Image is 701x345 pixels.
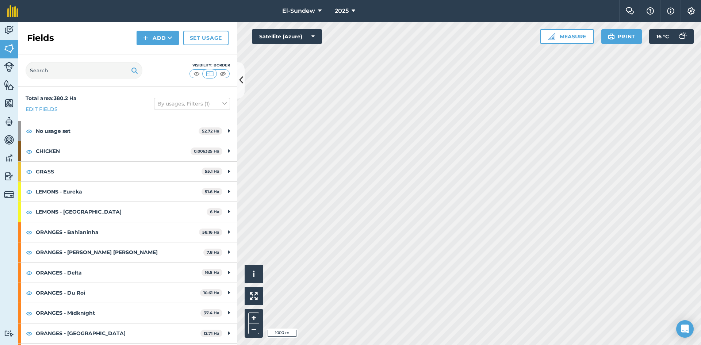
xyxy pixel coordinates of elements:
img: svg+xml;base64,PHN2ZyB4bWxucz0iaHR0cDovL3d3dy53My5vcmcvMjAwMC9zdmciIHdpZHRoPSIxOCIgaGVpZ2h0PSIyNC... [26,268,32,277]
img: svg+xml;base64,PHN2ZyB4bWxucz0iaHR0cDovL3d3dy53My5vcmcvMjAwMC9zdmciIHdpZHRoPSIxOCIgaGVpZ2h0PSIyNC... [26,208,32,216]
strong: LEMONS - Eureka [36,182,202,202]
strong: 6 Ha [210,209,219,214]
a: Set usage [183,31,229,45]
img: Four arrows, one pointing top left, one top right, one bottom right and the last bottom left [250,292,258,300]
img: svg+xml;base64,PD94bWwgdmVyc2lvbj0iMS4wIiBlbmNvZGluZz0idXRmLTgiPz4KPCEtLSBHZW5lcmF0b3I6IEFkb2JlIE... [4,116,14,127]
img: svg+xml;base64,PHN2ZyB4bWxucz0iaHR0cDovL3d3dy53My5vcmcvMjAwMC9zdmciIHdpZHRoPSI1MCIgaGVpZ2h0PSI0MC... [218,70,227,77]
div: CHICKEN0.006325 Ha [18,141,237,161]
button: – [248,323,259,334]
img: svg+xml;base64,PHN2ZyB4bWxucz0iaHR0cDovL3d3dy53My5vcmcvMjAwMC9zdmciIHdpZHRoPSIxOCIgaGVpZ2h0PSIyNC... [26,309,32,318]
div: LEMONS - Eureka51.6 Ha [18,182,237,202]
img: Two speech bubbles overlapping with the left bubble in the forefront [625,7,634,15]
img: svg+xml;base64,PD94bWwgdmVyc2lvbj0iMS4wIiBlbmNvZGluZz0idXRmLTgiPz4KPCEtLSBHZW5lcmF0b3I6IEFkb2JlIE... [4,25,14,36]
div: Open Intercom Messenger [676,320,694,338]
h2: Fields [27,32,54,44]
img: fieldmargin Logo [7,5,18,17]
strong: ORANGES - Du Roi [36,283,200,303]
strong: 55.1 Ha [205,169,219,174]
div: ORANGES - Midknight37.4 Ha [18,303,237,323]
img: svg+xml;base64,PHN2ZyB4bWxucz0iaHR0cDovL3d3dy53My5vcmcvMjAwMC9zdmciIHdpZHRoPSIxOCIgaGVpZ2h0PSIyNC... [26,248,32,257]
img: svg+xml;base64,PHN2ZyB4bWxucz0iaHR0cDovL3d3dy53My5vcmcvMjAwMC9zdmciIHdpZHRoPSIxNyIgaGVpZ2h0PSIxNy... [667,7,674,15]
strong: ORANGES - Delta [36,263,202,283]
img: svg+xml;base64,PD94bWwgdmVyc2lvbj0iMS4wIiBlbmNvZGluZz0idXRmLTgiPz4KPCEtLSBHZW5lcmF0b3I6IEFkb2JlIE... [4,171,14,182]
div: Visibility: Border [189,62,230,68]
img: svg+xml;base64,PD94bWwgdmVyc2lvbj0iMS4wIiBlbmNvZGluZz0idXRmLTgiPz4KPCEtLSBHZW5lcmF0b3I6IEFkb2JlIE... [4,189,14,200]
div: ORANGES - [GEOGRAPHIC_DATA]12.71 Ha [18,323,237,343]
strong: 16.5 Ha [205,270,219,275]
strong: 0.006325 Ha [194,149,219,154]
strong: ORANGES - [GEOGRAPHIC_DATA] [36,323,200,343]
div: ORANGES - [PERSON_NAME] [PERSON_NAME]7.8 Ha [18,242,237,262]
img: svg+xml;base64,PHN2ZyB4bWxucz0iaHR0cDovL3d3dy53My5vcmcvMjAwMC9zdmciIHdpZHRoPSI1MCIgaGVpZ2h0PSI0MC... [205,70,214,77]
div: ORANGES - Delta16.5 Ha [18,263,237,283]
strong: 12.71 Ha [204,331,219,336]
span: 2025 [335,7,349,15]
img: svg+xml;base64,PHN2ZyB4bWxucz0iaHR0cDovL3d3dy53My5vcmcvMjAwMC9zdmciIHdpZHRoPSI1NiIgaGVpZ2h0PSI2MC... [4,98,14,109]
img: svg+xml;base64,PHN2ZyB4bWxucz0iaHR0cDovL3d3dy53My5vcmcvMjAwMC9zdmciIHdpZHRoPSIxOCIgaGVpZ2h0PSIyNC... [26,288,32,297]
strong: ORANGES - Bahianinha [36,222,199,242]
img: svg+xml;base64,PD94bWwgdmVyc2lvbj0iMS4wIiBlbmNvZGluZz0idXRmLTgiPz4KPCEtLSBHZW5lcmF0b3I6IEFkb2JlIE... [4,62,14,72]
img: svg+xml;base64,PHN2ZyB4bWxucz0iaHR0cDovL3d3dy53My5vcmcvMjAwMC9zdmciIHdpZHRoPSIxOCIgaGVpZ2h0PSIyNC... [26,228,32,237]
strong: No usage set [36,121,199,141]
div: ORANGES - Bahianinha58.16 Ha [18,222,237,242]
button: 16 °C [649,29,694,44]
strong: 7.8 Ha [207,250,219,255]
button: Satellite (Azure) [252,29,322,44]
img: svg+xml;base64,PHN2ZyB4bWxucz0iaHR0cDovL3d3dy53My5vcmcvMjAwMC9zdmciIHdpZHRoPSI1NiIgaGVpZ2h0PSI2MC... [4,43,14,54]
span: 16 ° C [656,29,669,44]
img: svg+xml;base64,PHN2ZyB4bWxucz0iaHR0cDovL3d3dy53My5vcmcvMjAwMC9zdmciIHdpZHRoPSIxNCIgaGVpZ2h0PSIyNC... [143,34,148,42]
strong: 10.61 Ha [203,290,219,295]
img: svg+xml;base64,PHN2ZyB4bWxucz0iaHR0cDovL3d3dy53My5vcmcvMjAwMC9zdmciIHdpZHRoPSI1MCIgaGVpZ2h0PSI0MC... [192,70,201,77]
img: svg+xml;base64,PD94bWwgdmVyc2lvbj0iMS4wIiBlbmNvZGluZz0idXRmLTgiPz4KPCEtLSBHZW5lcmF0b3I6IEFkb2JlIE... [675,29,689,44]
div: LEMONS - [GEOGRAPHIC_DATA]6 Ha [18,202,237,222]
img: A cog icon [687,7,696,15]
strong: GRASS [36,162,202,181]
strong: CHICKEN [36,141,191,161]
strong: ORANGES - Midknight [36,303,200,323]
button: By usages, Filters (1) [154,98,230,110]
div: ORANGES - Du Roi10.61 Ha [18,283,237,303]
img: svg+xml;base64,PHN2ZyB4bWxucz0iaHR0cDovL3d3dy53My5vcmcvMjAwMC9zdmciIHdpZHRoPSIxOSIgaGVpZ2h0PSIyNC... [608,32,615,41]
button: Add [137,31,179,45]
img: Ruler icon [548,33,555,40]
img: svg+xml;base64,PD94bWwgdmVyc2lvbj0iMS4wIiBlbmNvZGluZz0idXRmLTgiPz4KPCEtLSBHZW5lcmF0b3I6IEFkb2JlIE... [4,330,14,337]
strong: 51.6 Ha [205,189,219,194]
strong: LEMONS - [GEOGRAPHIC_DATA] [36,202,207,222]
img: svg+xml;base64,PD94bWwgdmVyc2lvbj0iMS4wIiBlbmNvZGluZz0idXRmLTgiPz4KPCEtLSBHZW5lcmF0b3I6IEFkb2JlIE... [4,153,14,164]
img: svg+xml;base64,PHN2ZyB4bWxucz0iaHR0cDovL3d3dy53My5vcmcvMjAwMC9zdmciIHdpZHRoPSIxOCIgaGVpZ2h0PSIyNC... [26,127,32,135]
img: svg+xml;base64,PHN2ZyB4bWxucz0iaHR0cDovL3d3dy53My5vcmcvMjAwMC9zdmciIHdpZHRoPSI1NiIgaGVpZ2h0PSI2MC... [4,80,14,91]
a: Edit fields [26,105,58,113]
strong: ORANGES - [PERSON_NAME] [PERSON_NAME] [36,242,203,262]
strong: 52.72 Ha [202,129,219,134]
img: svg+xml;base64,PD94bWwgdmVyc2lvbj0iMS4wIiBlbmNvZGluZz0idXRmLTgiPz4KPCEtLSBHZW5lcmF0b3I6IEFkb2JlIE... [4,134,14,145]
img: svg+xml;base64,PHN2ZyB4bWxucz0iaHR0cDovL3d3dy53My5vcmcvMjAwMC9zdmciIHdpZHRoPSIxOCIgaGVpZ2h0PSIyNC... [26,329,32,338]
button: Measure [540,29,594,44]
strong: Total area : 380.2 Ha [26,95,77,101]
input: Search [26,62,142,79]
button: Print [601,29,642,44]
img: svg+xml;base64,PHN2ZyB4bWxucz0iaHR0cDovL3d3dy53My5vcmcvMjAwMC9zdmciIHdpZHRoPSIxOCIgaGVpZ2h0PSIyNC... [26,187,32,196]
div: No usage set52.72 Ha [18,121,237,141]
span: i [253,269,255,279]
span: El-Sundew [282,7,315,15]
img: svg+xml;base64,PHN2ZyB4bWxucz0iaHR0cDovL3d3dy53My5vcmcvMjAwMC9zdmciIHdpZHRoPSIxOSIgaGVpZ2h0PSIyNC... [131,66,138,75]
img: svg+xml;base64,PHN2ZyB4bWxucz0iaHR0cDovL3d3dy53My5vcmcvMjAwMC9zdmciIHdpZHRoPSIxOCIgaGVpZ2h0PSIyNC... [26,167,32,176]
strong: 58.16 Ha [202,230,219,235]
button: i [245,265,263,283]
img: A question mark icon [646,7,655,15]
img: svg+xml;base64,PHN2ZyB4bWxucz0iaHR0cDovL3d3dy53My5vcmcvMjAwMC9zdmciIHdpZHRoPSIxOCIgaGVpZ2h0PSIyNC... [26,147,32,156]
strong: 37.4 Ha [204,310,219,315]
button: + [248,313,259,323]
div: GRASS55.1 Ha [18,162,237,181]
